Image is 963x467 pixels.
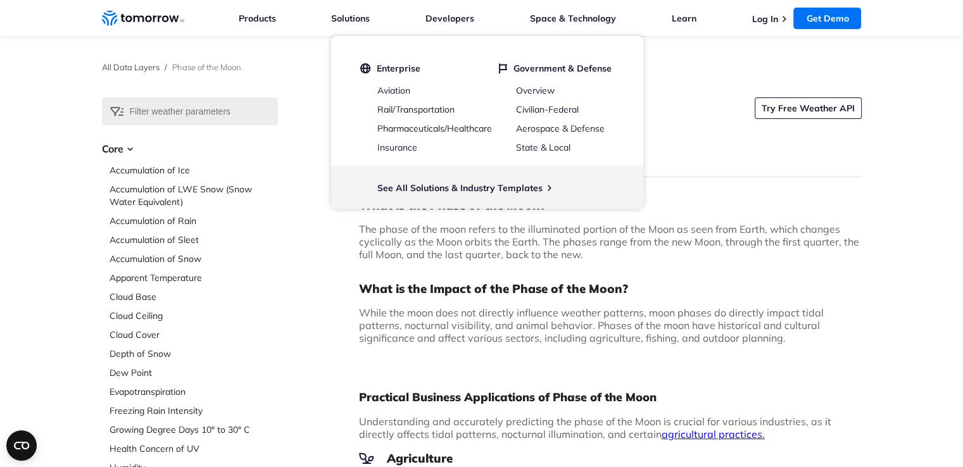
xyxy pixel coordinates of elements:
[662,428,765,440] a: agricultural practices.
[6,430,37,461] button: Open CMP widget
[377,182,543,194] a: See All Solutions & Industry Templates
[110,442,278,455] a: Health Concern of UV
[377,85,410,96] a: Aviation
[102,141,278,156] h3: Core
[331,13,370,24] a: Solutions
[516,104,579,115] a: Civilian-Federal
[110,328,278,341] a: Cloud Cover
[359,451,862,466] h3: Agriculture
[110,385,278,398] a: Evapotranspiration
[516,85,555,96] a: Overview
[530,13,616,24] a: Space & Technology
[110,164,278,177] a: Accumulation of Ice
[499,63,507,74] img: flag.svg
[110,423,278,436] a: Growing Degree Days 10° to 30° C
[377,142,417,153] a: Insurance
[110,252,278,265] a: Accumulation of Snow
[359,390,862,405] h2: Practical Business Applications of Phase of the Moon
[513,63,612,74] span: Government & Defense
[102,97,278,125] input: Filter weather parameters
[377,123,492,134] a: Pharmaceuticals/Healthcare
[110,183,278,208] a: Accumulation of LWE Snow (Snow Water Equivalent)
[102,62,160,72] a: All Data Layers
[752,13,777,25] a: Log In
[110,233,278,246] a: Accumulation of Sleet
[239,13,276,24] a: Products
[110,271,278,284] a: Apparent Temperature
[755,97,862,119] a: Try Free Weather API
[377,104,455,115] a: Rail/Transportation
[360,63,370,74] img: globe.svg
[165,62,167,72] span: /
[359,281,862,296] h3: What is the Impact of the Phase of the Moon?
[516,142,570,153] a: State & Local
[516,123,605,134] a: Aerospace & Defense
[102,9,184,28] a: Home link
[110,215,278,227] a: Accumulation of Rain
[359,306,824,344] span: While the moon does not directly influence weather patterns, moon phases do directly impact tidal...
[110,309,278,322] a: Cloud Ceiling
[359,223,859,261] span: The phase of the moon refers to the illuminated portion of the Moon as seen from Earth, which cha...
[110,347,278,360] a: Depth of Snow
[110,290,278,303] a: Cloud Base
[172,62,241,72] span: Phase of the Moon
[672,13,696,24] a: Learn
[110,366,278,379] a: Dew Point
[793,8,861,29] a: Get Demo
[377,63,420,74] span: Enterprise
[359,415,831,440] span: Understanding and accurately predicting the phase of the Moon is crucial for various industries, ...
[110,404,278,417] a: Freezing Rain Intensity
[425,13,474,24] a: Developers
